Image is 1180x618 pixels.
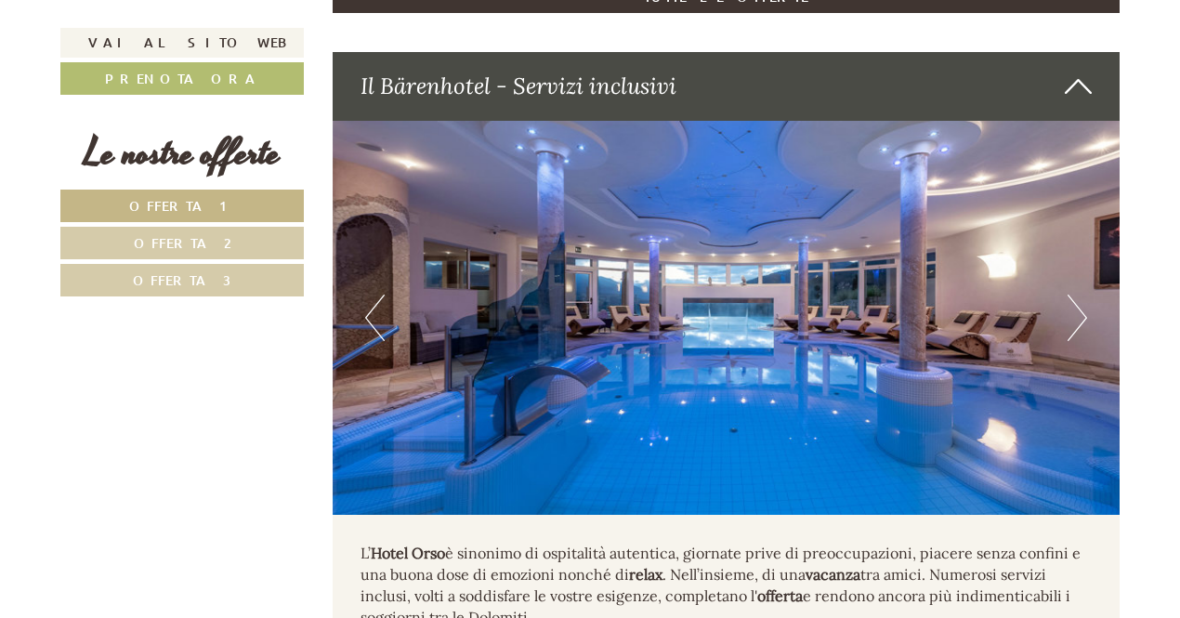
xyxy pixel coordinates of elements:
strong: relax [629,565,662,584]
span: Offerta 1 [129,197,236,215]
a: Prenota ora [60,62,304,95]
button: Previous [365,295,385,341]
span: Offerta 3 [133,271,231,289]
div: Le nostre offerte [60,127,304,180]
div: Il Bärenhotel - Servizi inclusivi [333,52,1121,121]
button: Next [1068,295,1087,341]
span: Offerta 2 [134,234,231,252]
a: Vai al sito web [60,28,304,58]
strong: Hotel Orso [371,544,445,562]
strong: offerta [757,586,803,605]
strong: vacanza [806,565,860,584]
